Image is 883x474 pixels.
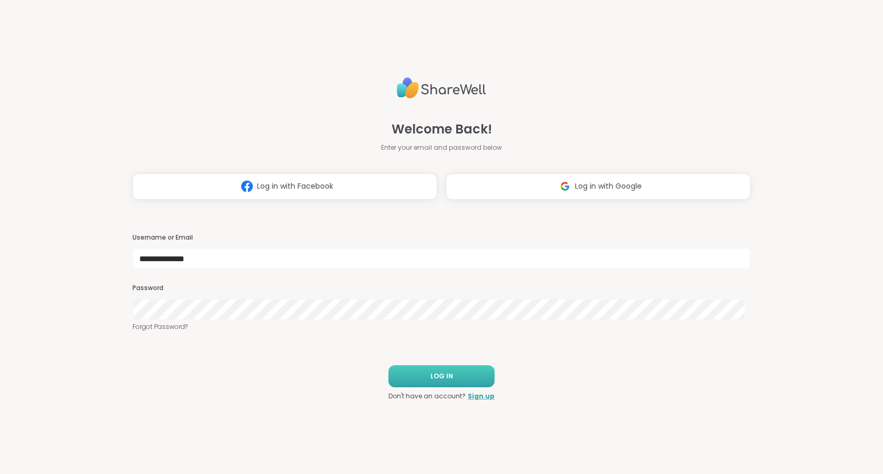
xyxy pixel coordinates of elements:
[237,177,257,196] img: ShareWell Logomark
[381,143,502,152] span: Enter your email and password below
[468,391,495,401] a: Sign up
[257,181,333,192] span: Log in with Facebook
[132,322,751,332] a: Forgot Password?
[388,391,466,401] span: Don't have an account?
[132,233,751,242] h3: Username or Email
[388,365,495,387] button: LOG IN
[132,284,751,293] h3: Password
[397,73,486,103] img: ShareWell Logo
[575,181,642,192] span: Log in with Google
[446,173,751,200] button: Log in with Google
[132,173,437,200] button: Log in with Facebook
[392,120,492,139] span: Welcome Back!
[555,177,575,196] img: ShareWell Logomark
[430,372,453,381] span: LOG IN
